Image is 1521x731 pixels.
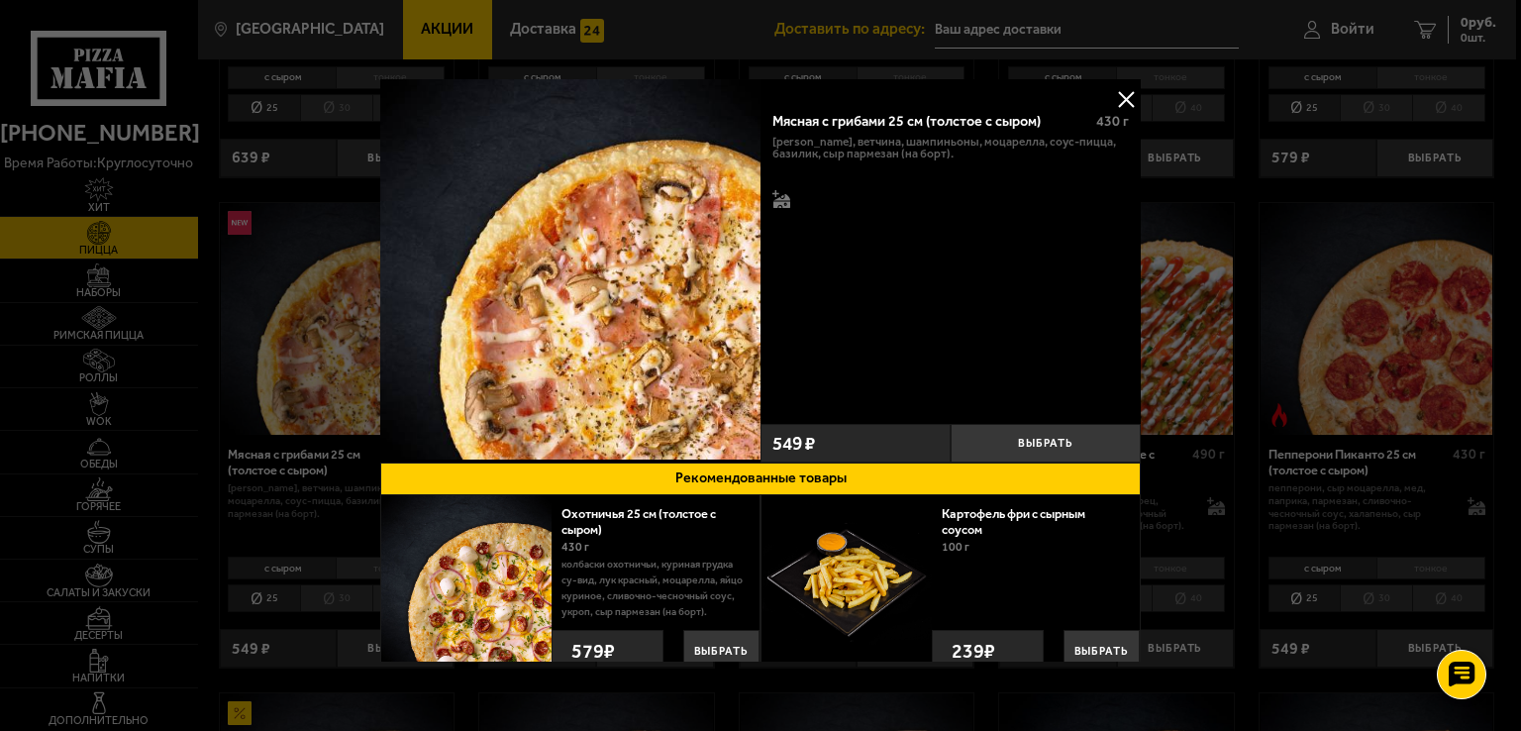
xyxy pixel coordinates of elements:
span: 549 ₽ [772,434,815,453]
button: Выбрать [1064,630,1140,672]
button: Рекомендованные товары [380,463,1141,495]
strong: 239 ₽ [947,631,1000,671]
a: Мясная с грибами 25 см (толстое с сыром) [380,79,760,463]
strong: 579 ₽ [566,631,620,671]
p: колбаски охотничьи, куриная грудка су-вид, лук красный, моцарелла, яйцо куриное, сливочно-чесночн... [561,557,745,620]
button: Выбрать [951,424,1141,463]
span: 430 г [561,540,589,554]
p: [PERSON_NAME], ветчина, шампиньоны, моцарелла, соус-пицца, базилик, сыр пармезан (на борт). [772,136,1129,161]
span: 430 г [1096,113,1129,130]
a: Охотничья 25 см (толстое с сыром) [561,506,716,537]
button: Выбрать [683,630,760,672]
a: Картофель фри с сырным соусом [942,506,1085,537]
span: 100 г [942,540,969,554]
img: Мясная с грибами 25 см (толстое с сыром) [380,79,760,460]
div: Мясная с грибами 25 см (толстое с сыром) [772,113,1081,130]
